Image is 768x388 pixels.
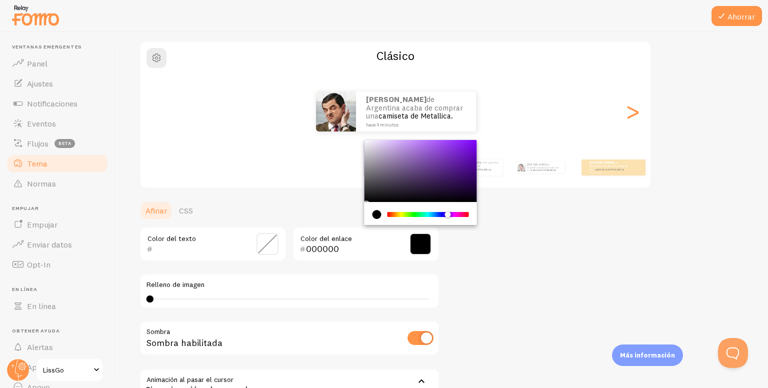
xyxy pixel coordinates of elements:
[6,234,109,254] a: Enviar datos
[366,122,398,127] font: hace 4 minutos
[461,167,491,171] font: camiseta de Metallica.
[27,259,50,269] font: Opt-In
[173,200,199,220] a: CSS
[527,163,547,166] font: [PERSON_NAME]
[27,219,57,229] font: Empujar
[6,133,109,153] a: Flujos beta
[6,214,109,234] a: Empujar
[316,91,356,131] img: Fomo
[12,286,37,292] font: En línea
[27,342,53,352] font: Alertas
[366,94,426,104] font: [PERSON_NAME]
[27,178,56,188] font: Normas
[27,98,77,108] font: Notificaciones
[378,111,453,120] font: camiseta de Metallica.
[594,167,624,171] font: camiseta de Metallica.
[27,239,72,249] font: Enviar datos
[36,358,103,382] a: LissGo
[6,357,109,377] a: Aprender
[589,160,628,171] font: de Argentina acaba de comprar una
[6,113,109,133] a: Eventos
[146,337,222,348] font: Sombra habilitada
[366,94,463,120] font: de Argentina acaba de comprar una
[27,78,53,88] font: Ajustes
[589,160,613,164] font: [PERSON_NAME]
[6,337,109,357] a: Alertas
[6,153,109,173] a: Tema
[364,140,477,225] div: Chrome color picker
[620,351,675,359] font: Más información
[179,205,193,215] font: CSS
[43,365,64,374] font: LissGo
[456,160,498,171] font: de Argentina acaba de comprar una
[626,75,638,147] div: Siguiente diapositiva
[10,2,60,28] img: fomo-relay-logo-orange.svg
[27,158,47,168] font: Tema
[145,205,167,215] font: Afinar
[364,159,380,175] img: Fomo
[146,280,204,289] font: Relleno de imagen
[27,58,47,68] font: Panel
[58,140,71,146] font: beta
[589,171,602,173] font: hace 4 minutos
[527,163,558,171] font: de Argentina acaba de comprar una
[517,163,525,171] img: Fomo
[6,73,109,93] a: Ajustes
[12,327,59,334] font: Obtener ayuda
[27,118,56,128] font: Eventos
[6,296,109,316] a: En línea
[6,93,109,113] a: Notificaciones
[139,200,173,220] a: Afinar
[27,138,48,148] font: Flujos
[718,338,748,368] iframe: Ayuda Scout Beacon - Abierto
[372,210,381,219] div: current color is #000000
[6,254,109,274] a: Opt-In
[376,48,414,63] font: Clásico
[6,173,109,193] a: Normas
[612,344,683,366] div: Más información
[27,301,56,311] font: En línea
[12,43,82,50] font: Ventanas emergentes
[531,168,556,171] font: camiseta de Metallica.
[6,53,109,73] a: Panel
[12,205,39,211] font: Empujar
[624,94,641,128] font: >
